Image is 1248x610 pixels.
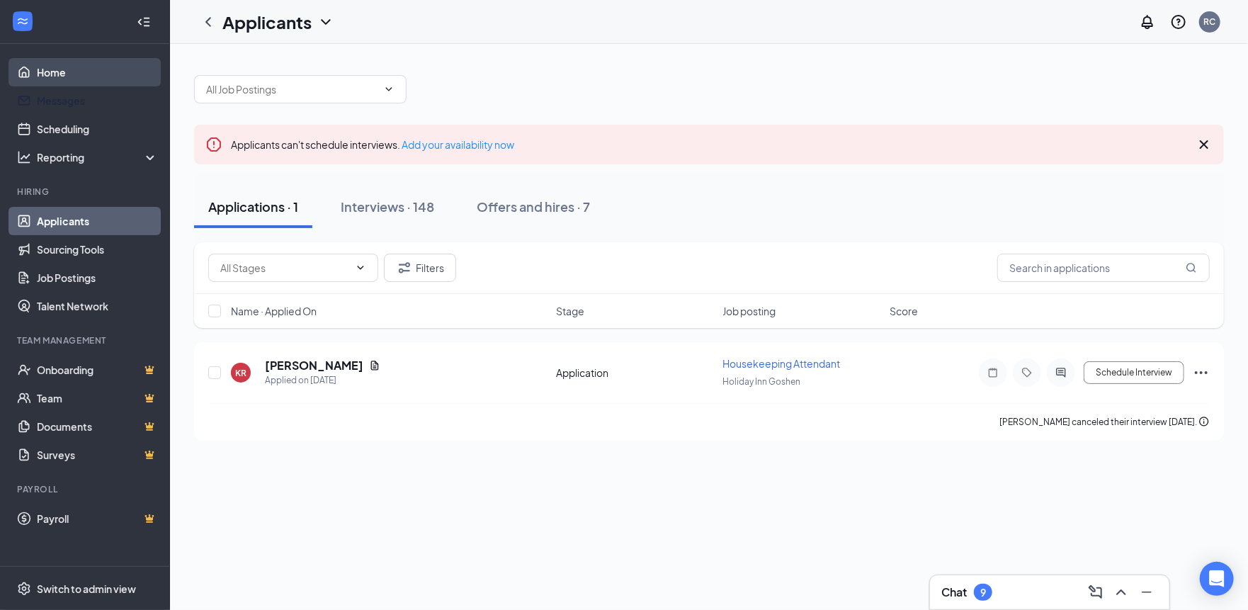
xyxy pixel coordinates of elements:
[37,356,158,384] a: OnboardingCrown
[1196,136,1213,153] svg: Cross
[200,13,217,30] svg: ChevronLeft
[1170,13,1187,30] svg: QuestionInfo
[1084,361,1184,384] button: Schedule Interview
[1135,581,1158,604] button: Minimize
[980,587,986,599] div: 9
[341,198,434,215] div: Interviews · 148
[1019,367,1036,378] svg: Tag
[890,304,918,318] span: Score
[37,115,158,143] a: Scheduling
[37,384,158,412] a: TeamCrown
[723,304,776,318] span: Job posting
[355,262,366,273] svg: ChevronDown
[1110,581,1133,604] button: ChevronUp
[17,186,155,198] div: Hiring
[1204,16,1216,28] div: RC
[37,412,158,441] a: DocumentsCrown
[723,376,801,387] span: Holiday Inn Goshen
[205,136,222,153] svg: Error
[37,207,158,235] a: Applicants
[17,334,155,346] div: Team Management
[1198,416,1210,427] svg: Info
[17,582,31,596] svg: Settings
[985,367,1002,378] svg: Note
[220,260,349,276] input: All Stages
[37,264,158,292] a: Job Postings
[1087,584,1104,601] svg: ComposeMessage
[317,13,334,30] svg: ChevronDown
[37,292,158,320] a: Talent Network
[222,10,312,34] h1: Applicants
[723,357,841,370] span: Housekeeping Attendant
[556,304,584,318] span: Stage
[1193,364,1210,381] svg: Ellipses
[16,14,30,28] svg: WorkstreamLogo
[1139,13,1156,30] svg: Notifications
[37,582,136,596] div: Switch to admin view
[477,198,590,215] div: Offers and hires · 7
[556,366,715,380] div: Application
[37,58,158,86] a: Home
[941,584,967,600] h3: Chat
[137,15,151,29] svg: Collapse
[1138,584,1155,601] svg: Minimize
[384,254,456,282] button: Filter Filters
[265,358,363,373] h5: [PERSON_NAME]
[369,360,380,371] svg: Document
[37,150,159,164] div: Reporting
[396,259,413,276] svg: Filter
[1113,584,1130,601] svg: ChevronUp
[1186,262,1197,273] svg: MagnifyingGlass
[1084,581,1107,604] button: ComposeMessage
[37,86,158,115] a: Messages
[206,81,378,97] input: All Job Postings
[265,373,380,388] div: Applied on [DATE]
[235,367,246,379] div: KR
[383,84,395,95] svg: ChevronDown
[231,304,317,318] span: Name · Applied On
[37,504,158,533] a: PayrollCrown
[997,254,1210,282] input: Search in applications
[1053,367,1070,378] svg: ActiveChat
[1200,562,1234,596] div: Open Intercom Messenger
[37,441,158,469] a: SurveysCrown
[37,235,158,264] a: Sourcing Tools
[999,415,1210,429] div: [PERSON_NAME] canceled their interview [DATE].
[17,483,155,495] div: Payroll
[208,198,298,215] div: Applications · 1
[231,138,514,151] span: Applicants can't schedule interviews.
[402,138,514,151] a: Add your availability now
[17,150,31,164] svg: Analysis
